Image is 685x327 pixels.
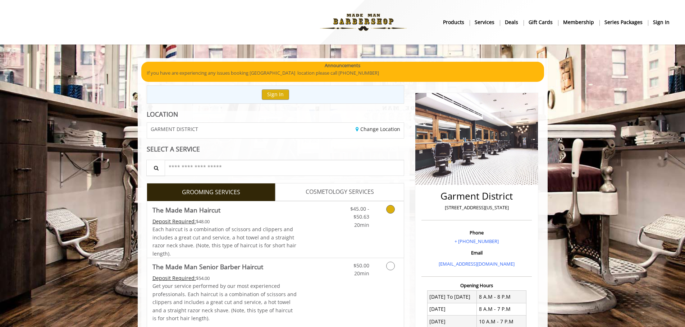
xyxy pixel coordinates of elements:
a: Series packagesSeries packages [599,17,648,27]
td: [DATE] To [DATE] [427,291,477,303]
a: + [PHONE_NUMBER] [455,238,499,244]
b: The Made Man Haircut [152,205,220,215]
button: Sign In [262,89,289,100]
h3: Opening Hours [421,283,532,288]
h2: Garment District [423,191,530,201]
button: Service Search [146,160,165,176]
p: If you have are experiencing any issues booking [GEOGRAPHIC_DATA] location please call [PHONE_NUM... [147,69,539,77]
img: Made Man Barbershop logo [314,3,413,42]
span: GROOMING SERVICES [182,188,240,197]
b: Membership [563,18,594,26]
a: sign insign in [648,17,675,27]
b: Series packages [604,18,643,26]
b: Deals [505,18,518,26]
span: $45.00 - $50.63 [350,205,369,220]
b: Services [475,18,494,26]
a: MembershipMembership [558,17,599,27]
b: gift cards [529,18,553,26]
td: 8 A.M - 7 P.M [477,303,526,315]
div: SELECT A SERVICE [147,146,405,153]
h3: Email [423,250,530,255]
span: 20min [354,221,369,228]
span: 20min [354,270,369,277]
span: Each haircut is a combination of scissors and clippers and includes a great cut and service, a ho... [152,226,296,257]
span: This service needs some Advance to be paid before we block your appointment [152,275,196,281]
td: [DATE] [427,303,477,315]
b: The Made Man Senior Barber Haircut [152,262,263,272]
span: This service needs some Advance to be paid before we block your appointment [152,218,196,225]
a: Change Location [356,126,400,132]
a: [EMAIL_ADDRESS][DOMAIN_NAME] [439,261,515,267]
a: ServicesServices [470,17,500,27]
p: Get your service performed by our most experienced professionals. Each haircut is a combination o... [152,282,297,322]
b: Announcements [325,62,360,69]
b: sign in [653,18,670,26]
b: products [443,18,464,26]
p: [STREET_ADDRESS][US_STATE] [423,204,530,211]
b: LOCATION [147,110,178,118]
div: $54.00 [152,274,297,282]
span: GARMENT DISTRICT [151,126,198,132]
span: COSMETOLOGY SERVICES [306,187,374,197]
a: DealsDeals [500,17,524,27]
h3: Phone [423,230,530,235]
td: 8 A.M - 8 P.M [477,291,526,303]
a: Gift cardsgift cards [524,17,558,27]
span: $50.00 [353,262,369,269]
div: $48.00 [152,218,297,225]
a: Productsproducts [438,17,470,27]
